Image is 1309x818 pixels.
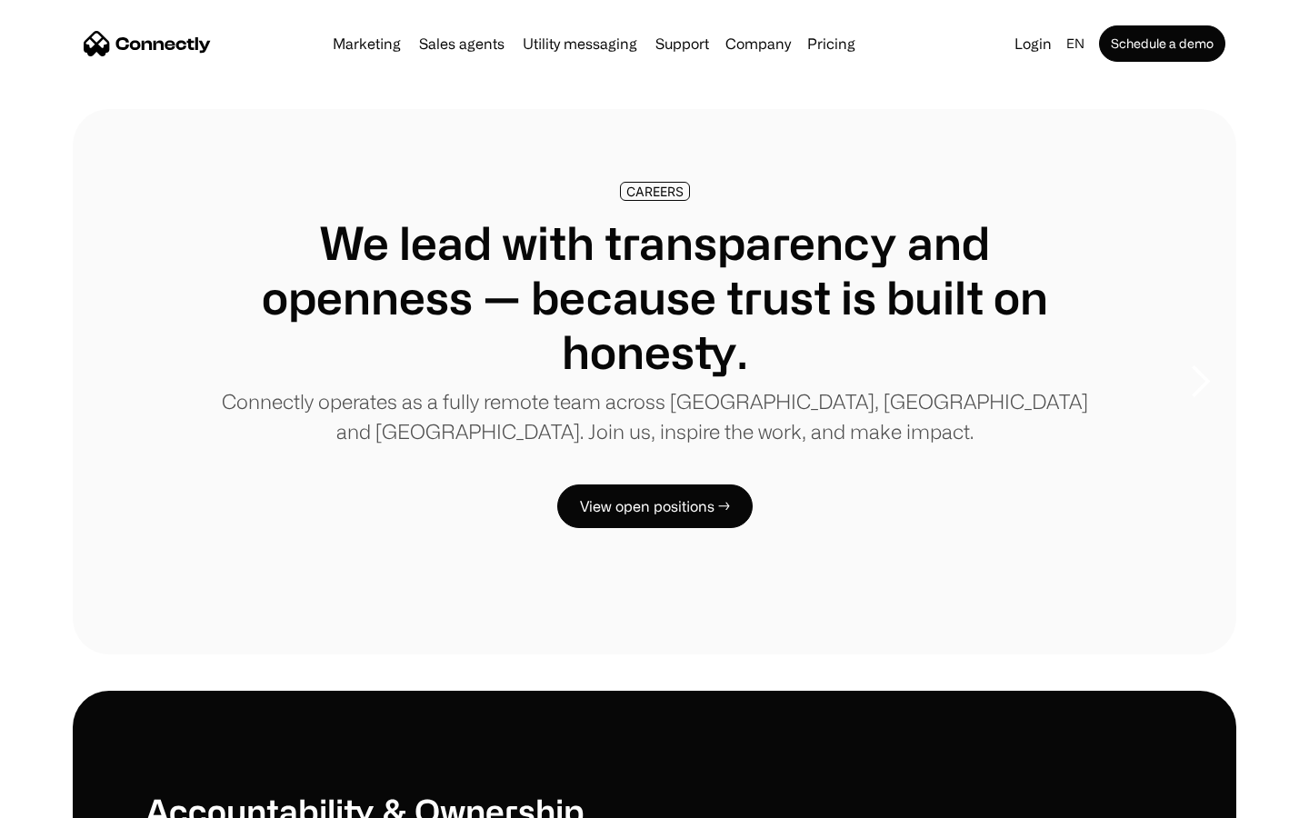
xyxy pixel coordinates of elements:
a: View open positions → [557,484,753,528]
a: Support [648,36,716,51]
div: en [1066,31,1084,56]
aside: Language selected: English [18,784,109,812]
ul: Language list [36,786,109,812]
a: Pricing [800,36,863,51]
a: Marketing [325,36,408,51]
a: Schedule a demo [1099,25,1225,62]
h1: We lead with transparency and openness — because trust is built on honesty. [218,215,1091,379]
div: en [1059,31,1095,56]
a: Sales agents [412,36,512,51]
a: Utility messaging [515,36,645,51]
div: carousel [73,109,1236,654]
div: 1 of 8 [73,109,1236,654]
div: next slide [1164,291,1236,473]
div: Company [720,31,796,56]
a: Login [1007,31,1059,56]
div: CAREERS [626,185,684,198]
div: Company [725,31,791,56]
p: Connectly operates as a fully remote team across [GEOGRAPHIC_DATA], [GEOGRAPHIC_DATA] and [GEOGRA... [218,386,1091,446]
a: home [84,30,211,57]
